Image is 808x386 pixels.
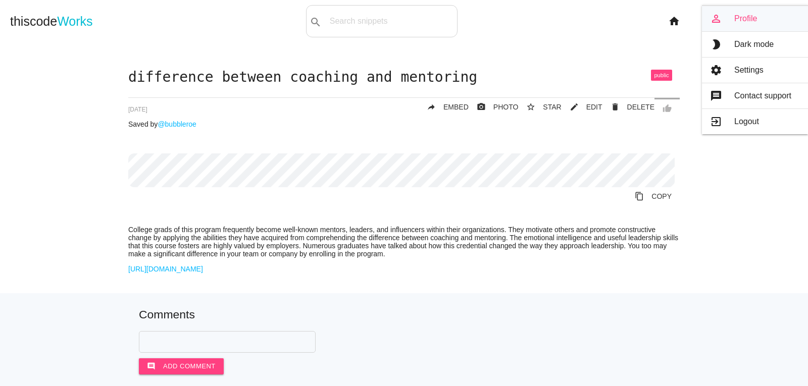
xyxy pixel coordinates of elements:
span: EMBED [443,103,469,111]
p: College grads of this program frequently become well-known mentors, leaders, and influencers with... [128,226,680,258]
a: brightness_2Dark mode [702,32,808,57]
i: star_border [526,98,535,116]
a: [URL][DOMAIN_NAME] [128,265,203,273]
a: Delete Post [602,98,654,116]
i: delete [611,98,620,116]
i: home [668,5,680,37]
span: [DATE] [128,106,147,113]
i: mode_edit [570,98,579,116]
button: search [307,6,325,37]
span: DELETE [627,103,654,111]
i: content_copy [635,187,644,205]
a: settingsSettings [702,58,808,83]
a: @bubbleroe [158,120,196,128]
h5: Comments [139,308,669,321]
a: messageContact support [702,83,808,108]
a: Copy to Clipboard [627,187,680,205]
a: replyEMBED [419,98,469,116]
button: star_borderSTAR [518,98,561,116]
a: photo_cameraPHOTO [469,98,519,116]
i: photo_camera [477,98,486,116]
i: exit_to_app [710,116,722,127]
a: thiscodeWorks [10,5,93,37]
i: person_outline [710,13,722,24]
a: person_outlineProfile [702,6,808,31]
span: Works [57,14,92,28]
a: mode_editEDIT [562,98,602,116]
h1: difference between coaching and mentoring [128,70,680,85]
i: message [710,90,722,101]
span: PHOTO [493,103,519,111]
p: Saved by [128,120,680,128]
i: comment [147,358,156,374]
i: reply [427,98,436,116]
i: brightness_2 [710,39,722,50]
span: STAR [543,103,561,111]
span: EDIT [586,103,602,111]
button: commentAdd comment [139,358,224,374]
i: search [310,6,322,38]
input: Search snippets [325,11,457,32]
i: settings [710,65,722,76]
a: exit_to_appLogout [702,109,808,134]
